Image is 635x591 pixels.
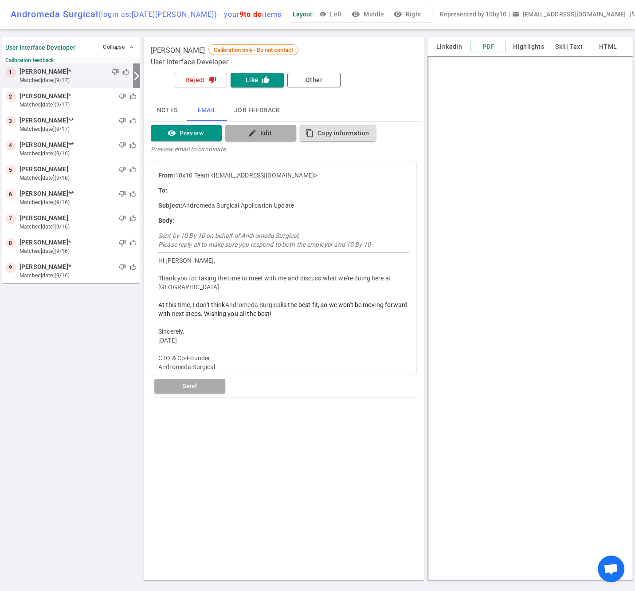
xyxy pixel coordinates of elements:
[20,76,129,84] small: matched [DATE] (9/17)
[287,73,341,87] button: Other
[20,272,137,280] small: matched [DATE] (9/16)
[11,9,282,20] div: Andromeda Surgical
[20,198,137,206] small: matched [DATE] (9/16)
[20,213,68,223] span: [PERSON_NAME]
[129,142,137,149] span: thumb_up
[20,189,68,198] span: [PERSON_NAME]
[5,44,75,51] strong: User Interface Developer
[20,91,68,101] span: [PERSON_NAME]
[510,41,548,52] button: Highlights
[300,125,376,142] button: content_copyCopy information
[510,6,629,23] button: Open a message box
[129,166,137,173] span: thumb_up
[158,301,409,317] span: is the best fit, so we won't be moving forward with next steps. Wishing you all the best!
[158,300,409,318] div: Andromeda Surgical
[158,256,409,265] div: Hi [PERSON_NAME],
[5,140,16,151] div: 4
[231,73,284,87] button: Likethumb_up
[129,190,137,197] span: thumb_up
[20,223,137,231] small: matched [DATE] (9/16)
[262,76,270,84] i: thumb_up
[217,10,282,19] span: - your items
[20,67,68,76] span: [PERSON_NAME]
[427,56,633,580] iframe: candidate_document_preview__iframe
[391,6,425,23] button: visibilityRight
[393,10,402,19] i: visibility
[512,11,519,18] span: email
[317,6,346,23] button: Left
[158,187,167,194] strong: To:
[158,362,409,371] div: Andromeda Surgical
[598,556,624,582] div: Open chat
[119,239,126,246] span: thumb_down
[151,58,228,67] span: User Interface Developer
[187,100,227,121] button: Email
[208,76,216,84] i: thumb_down
[147,100,420,121] div: basic tabs example
[158,301,225,308] span: At this time, I don't think
[349,6,388,23] button: visibilityMiddle
[112,68,119,75] span: thumb_down
[551,41,587,52] button: Skill Text
[590,41,626,52] button: HTML
[20,150,137,158] small: matched [DATE] (9/16)
[20,165,68,174] span: [PERSON_NAME]
[129,93,137,100] span: thumb_up
[5,57,137,63] small: Calibration feedback
[158,217,175,224] strong: Body:
[20,116,68,125] span: [PERSON_NAME]
[119,190,126,197] span: thumb_down
[119,117,126,124] span: thumb_down
[128,44,135,51] span: expand_less
[5,189,16,200] div: 6
[20,125,137,133] small: matched [DATE] (9/17)
[351,10,360,19] i: visibility
[158,274,409,292] div: Thank you for taking the time to meet with me and discuss what we're doing here at [GEOGRAPHIC_DA...
[20,140,68,150] span: [PERSON_NAME]
[239,10,262,19] span: 9 to do
[5,67,16,78] div: 1
[470,41,506,53] button: PDF
[20,174,137,182] small: matched [DATE] (9/16)
[131,71,142,81] i: arrow_forward_ios
[20,238,68,247] span: [PERSON_NAME]
[158,336,409,345] div: [DATE]
[129,264,137,271] span: thumb_up
[20,262,68,272] span: [PERSON_NAME]
[305,129,314,138] i: content_copy
[20,101,137,109] small: matched [DATE] (9/17)
[122,68,129,75] span: thumb_up
[119,142,126,149] span: thumb_down
[431,41,467,52] button: LinkedIn
[5,213,16,224] div: 7
[151,46,205,55] span: [PERSON_NAME]
[158,202,182,209] strong: Subject:
[147,100,187,121] button: Notes
[158,327,409,336] div: Sincerely,
[119,215,126,222] span: thumb_down
[98,10,217,19] span: (login as: [DATE][PERSON_NAME] )
[158,232,371,248] i: Sent by 10 By 10 on behalf of Andromeda Surgical. Please reply all to make sure you respond to bo...
[151,145,228,154] div: Preview email to candidate.
[158,172,175,179] strong: From:
[293,11,314,18] span: Layout:
[158,201,409,210] p: Andromeda Surgical Application Update
[319,11,326,18] span: visibility
[5,116,16,126] div: 3
[174,73,227,87] button: Rejectthumb_down
[225,125,296,142] button: editEdit
[248,129,257,138] i: edit
[158,171,409,180] p: 10x10 Team <[EMAIL_ADDRESS][DOMAIN_NAME]>
[101,41,137,54] button: Collapse
[5,238,16,248] div: 8
[129,117,137,124] span: thumb_up
[151,125,222,142] button: visibilityPreview
[211,47,296,53] span: Calibration only - Do not contact
[227,100,287,121] button: Job feedback
[119,166,126,173] span: thumb_down
[119,264,126,271] span: thumb_down
[20,247,137,255] small: matched [DATE] (9/16)
[5,165,16,175] div: 5
[167,129,176,138] i: visibility
[129,239,137,246] span: thumb_up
